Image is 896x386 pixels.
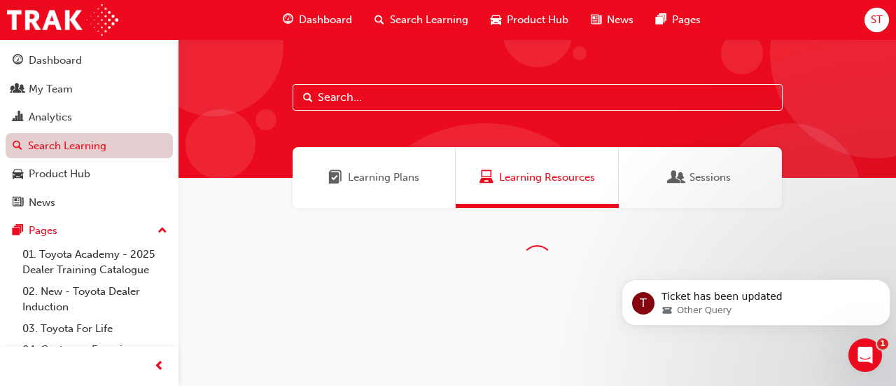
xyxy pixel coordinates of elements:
span: search-icon [374,11,384,29]
span: News [607,12,633,28]
span: news-icon [13,197,23,209]
div: Pages [29,223,57,239]
span: Sessions [689,170,731,186]
a: guage-iconDashboard [272,6,363,34]
a: 03. Toyota For Life [17,318,173,340]
a: News [6,190,173,216]
span: Learning Resources [499,170,595,186]
span: Product Hub [507,12,568,28]
a: Learning ResourcesLearning Resources [456,147,619,208]
a: 04. Customer Experience [17,339,173,361]
button: DashboardMy TeamAnalyticsSearch LearningProduct HubNews [6,45,173,218]
span: guage-icon [283,11,293,29]
img: Trak [7,4,118,36]
div: Analytics [29,109,72,125]
span: Learning Resources [479,170,493,186]
span: people-icon [13,83,23,96]
span: pages-icon [656,11,666,29]
span: news-icon [591,11,601,29]
a: 01. Toyota Academy - 2025 Dealer Training Catalogue [17,244,173,281]
span: Search Learning [390,12,468,28]
a: Product Hub [6,161,173,187]
a: pages-iconPages [645,6,712,34]
div: My Team [29,81,73,97]
a: My Team [6,76,173,102]
iframe: Intercom live chat [848,338,882,372]
span: search-icon [13,140,22,153]
div: Product Hub [29,166,90,182]
span: car-icon [491,11,501,29]
input: Search... [293,84,783,111]
button: Pages [6,218,173,244]
button: ST [864,8,889,32]
div: Dashboard [29,53,82,69]
span: Learning Plans [348,170,419,186]
span: guage-icon [13,55,23,67]
a: Dashboard [6,48,173,74]
span: Search [303,90,313,106]
a: search-iconSearch Learning [363,6,479,34]
span: ST [871,12,883,28]
a: news-iconNews [580,6,645,34]
span: chart-icon [13,111,23,124]
span: up-icon [157,222,167,240]
span: prev-icon [154,358,164,375]
span: car-icon [13,168,23,181]
span: Pages [672,12,701,28]
a: Search Learning [6,133,173,159]
span: Learning Plans [328,170,342,186]
span: Sessions [670,170,684,186]
span: 1 [877,338,888,350]
span: pages-icon [13,225,23,237]
a: 02. New - Toyota Dealer Induction [17,281,173,318]
a: Analytics [6,104,173,130]
span: Dashboard [299,12,352,28]
a: SessionsSessions [619,147,782,208]
iframe: Intercom notifications message [616,250,896,348]
a: Learning PlansLearning Plans [293,147,456,208]
div: News [29,195,55,211]
a: car-iconProduct Hub [479,6,580,34]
